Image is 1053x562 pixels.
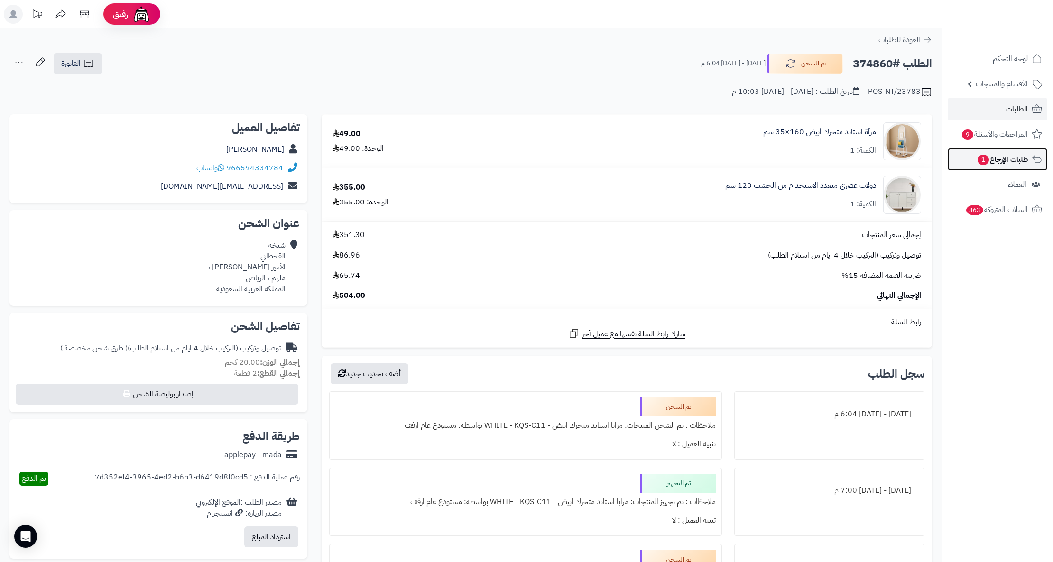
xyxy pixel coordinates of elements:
a: [EMAIL_ADDRESS][DOMAIN_NAME] [161,181,283,192]
div: شيخه القحطاني الأمير [PERSON_NAME] ، ملهم ، الرياض المملكة العربية السعودية [208,240,286,294]
span: شارك رابط السلة نفسها مع عميل آخر [582,329,685,340]
div: POS-NT/23783 [868,86,932,98]
div: Open Intercom Messenger [14,525,37,548]
div: الوحدة: 355.00 [333,197,388,208]
div: [DATE] - [DATE] 7:00 م [740,481,918,500]
h2: طريقة الدفع [242,431,300,442]
small: [DATE] - [DATE] 6:04 م [701,59,766,68]
div: تم الشحن [640,397,716,416]
h2: تفاصيل العميل [17,122,300,133]
button: تم الشحن [767,54,843,74]
span: الفاتورة [61,58,81,69]
button: أضف تحديث جديد [331,363,408,384]
a: العودة للطلبات [878,34,932,46]
span: طلبات الإرجاع [977,153,1028,166]
strong: إجمالي القطع: [257,368,300,379]
a: 966594334784 [226,162,283,174]
a: المراجعات والأسئلة9 [948,123,1047,146]
div: 49.00 [333,129,360,139]
img: ai-face.png [132,5,151,24]
span: 351.30 [333,230,365,240]
a: الطلبات [948,98,1047,120]
div: applepay - mada [224,450,282,461]
span: توصيل وتركيب (التركيب خلال 4 ايام من استلام الطلب) [768,250,921,261]
span: إجمالي سعر المنتجات [862,230,921,240]
div: مصدر الطلب :الموقع الإلكتروني [196,497,282,519]
span: العملاء [1008,178,1026,191]
h2: تفاصيل الشحن [17,321,300,332]
span: 1 [978,155,989,165]
div: [DATE] - [DATE] 6:04 م [740,405,918,424]
a: الفاتورة [54,53,102,74]
div: تنبيه العميل : لا [335,435,716,453]
span: الإجمالي النهائي [877,290,921,301]
h2: عنوان الشحن [17,218,300,229]
div: تنبيه العميل : لا [335,511,716,530]
span: 9 [962,129,973,140]
a: شارك رابط السلة نفسها مع عميل آخر [568,328,685,340]
span: 86.96 [333,250,360,261]
div: الوحدة: 49.00 [333,143,384,154]
a: واتساب [196,162,224,174]
span: 504.00 [333,290,365,301]
span: الأقسام والمنتجات [976,77,1028,91]
div: تاريخ الطلب : [DATE] - [DATE] 10:03 م [732,86,859,97]
button: استرداد المبلغ [244,526,298,547]
a: العملاء [948,173,1047,196]
a: مرآة استاند متحرك أبيض 160×35 سم [763,127,876,138]
img: logo-2.png [988,7,1044,27]
img: 1753272550-1-90x90.jpg [884,176,921,214]
span: لوحة التحكم [993,52,1028,65]
div: توصيل وتركيب (التركيب خلال 4 ايام من استلام الطلب) [60,343,281,354]
div: ملاحظات : تم الشحن المنتجات: مرايا استاند متحرك ابيض - WHITE - KQS-C11 بواسطة: مستودع عام ارفف [335,416,716,435]
span: العودة للطلبات [878,34,920,46]
img: 1753188266-1-90x90.jpg [884,122,921,160]
div: رابط السلة [325,317,928,328]
div: 355.00 [333,182,365,193]
span: تم الدفع [22,473,46,484]
div: مصدر الزيارة: انستجرام [196,508,282,519]
div: الكمية: 1 [850,145,876,156]
h3: سجل الطلب [868,368,924,379]
a: طلبات الإرجاع1 [948,148,1047,171]
span: رفيق [113,9,128,20]
a: دولاب عصري متعدد الاستخدام من الخشب 120 سم [725,180,876,191]
div: تم التجهيز [640,474,716,493]
span: ( طرق شحن مخصصة ) [60,342,128,354]
a: [PERSON_NAME] [226,144,284,155]
button: إصدار بوليصة الشحن [16,384,298,405]
a: لوحة التحكم [948,47,1047,70]
span: السلات المتروكة [965,203,1028,216]
strong: إجمالي الوزن: [260,357,300,368]
span: ضريبة القيمة المضافة 15% [841,270,921,281]
h2: الطلب #374860 [853,54,932,74]
span: 65.74 [333,270,360,281]
div: ملاحظات : تم تجهيز المنتجات: مرايا استاند متحرك ابيض - WHITE - KQS-C11 بواسطة: مستودع عام ارفف [335,493,716,511]
small: 20.00 كجم [225,357,300,368]
span: 363 [966,205,983,215]
a: تحديثات المنصة [25,5,49,26]
div: رقم عملية الدفع : 7d352ef4-3965-4ed2-b6b3-d6419d8f0cd5 [95,472,300,486]
div: الكمية: 1 [850,199,876,210]
span: الطلبات [1006,102,1028,116]
small: 2 قطعة [234,368,300,379]
a: السلات المتروكة363 [948,198,1047,221]
span: المراجعات والأسئلة [961,128,1028,141]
